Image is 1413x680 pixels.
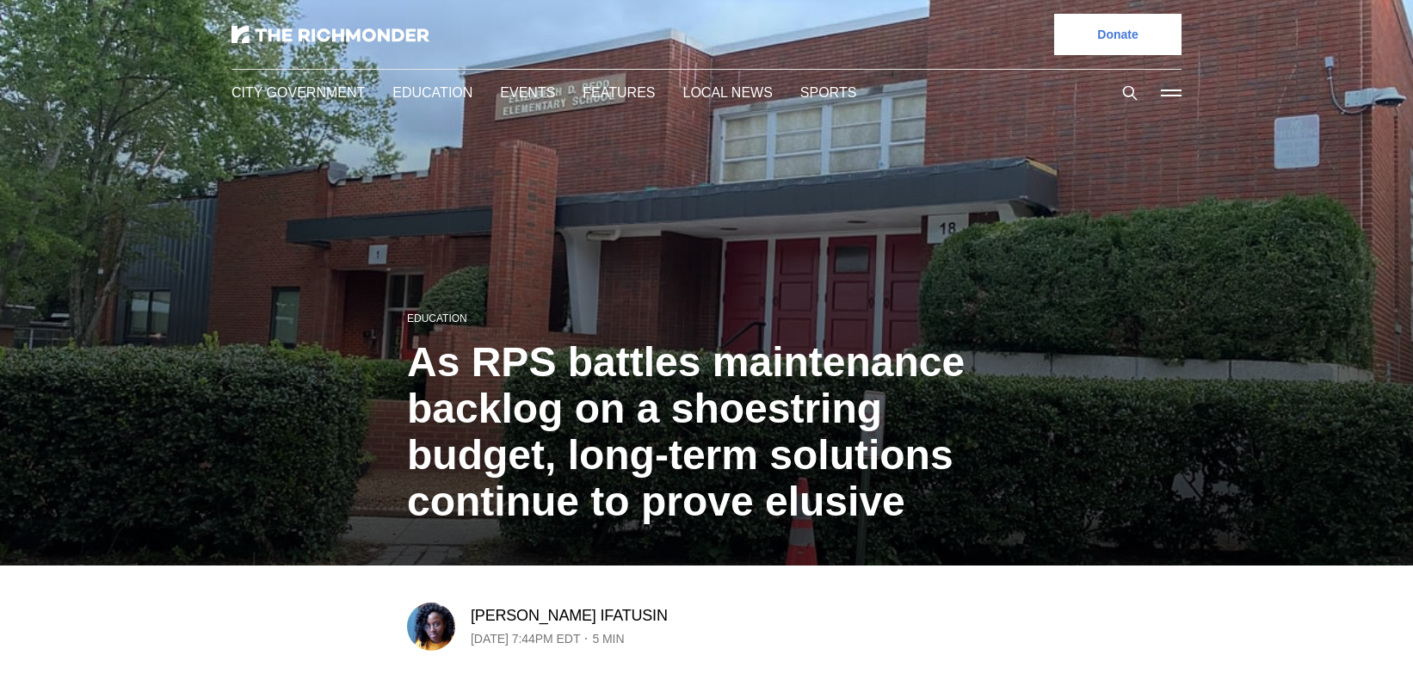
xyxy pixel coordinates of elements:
[407,264,465,279] a: Education
[388,83,468,102] a: Education
[496,83,546,102] a: Events
[574,83,641,102] a: Features
[471,605,666,626] a: [PERSON_NAME] Ifatusin
[1267,596,1413,680] iframe: portal-trigger
[231,26,429,43] img: The Richmonder
[669,83,754,102] a: Local News
[1054,14,1182,55] a: Donate
[471,628,587,649] time: [DATE] 7:44PM EDT
[407,603,455,651] img: Victoria A. Ifatusin
[1117,80,1143,106] button: Search this site
[407,293,1006,525] h1: As RPS battles maintenance backlog on a shoestring budget, long-term solutions continue to prove ...
[781,83,834,102] a: Sports
[231,83,361,102] a: City Government
[599,628,632,649] span: 5 min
